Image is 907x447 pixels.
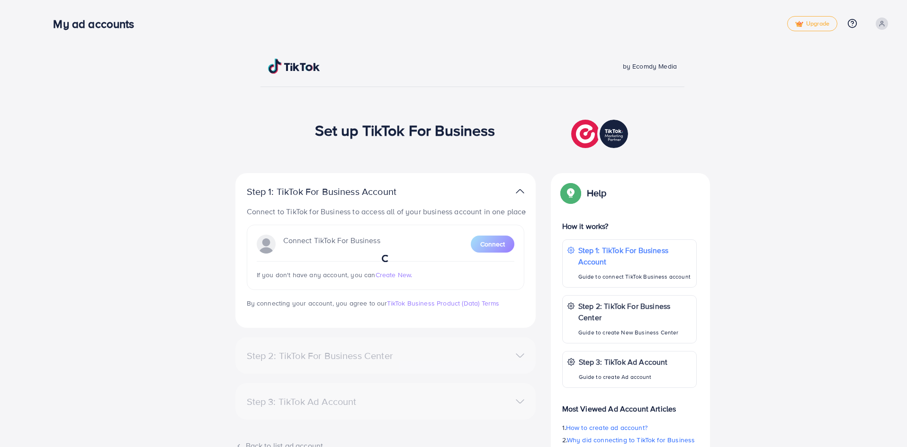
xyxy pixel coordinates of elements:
img: TikTok partner [516,184,524,198]
span: Upgrade [795,20,829,27]
p: Guide to create Ad account [579,371,668,383]
p: Step 1: TikTok For Business Account [247,186,427,197]
span: by Ecomdy Media [623,61,677,71]
p: How it works? [562,220,697,232]
p: 1. [562,422,697,433]
img: Popup guide [562,184,579,202]
img: tick [795,21,803,27]
p: Guide to connect TikTok Business account [578,271,691,282]
p: Step 1: TikTok For Business Account [578,245,691,267]
p: Step 3: TikTok Ad Account [579,356,668,368]
p: Help [587,187,607,199]
img: TikTok [268,59,320,74]
h3: My ad accounts [53,17,142,31]
img: TikTok partner [571,117,630,150]
span: How to create ad account? [566,423,647,432]
p: Guide to create New Business Center [578,327,691,338]
h1: Set up TikTok For Business [315,121,495,139]
p: Step 2: TikTok For Business Center [578,300,691,323]
a: tickUpgrade [787,16,837,31]
p: Most Viewed Ad Account Articles [562,395,697,414]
